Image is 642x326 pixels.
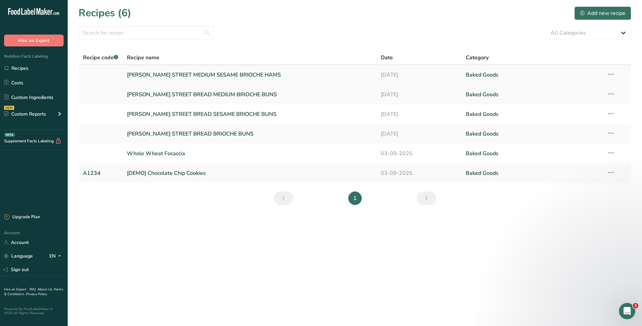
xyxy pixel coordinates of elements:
[466,146,599,161] a: Baked Goods
[4,214,40,221] div: Upgrade Plan
[4,250,33,262] a: Language
[633,303,638,308] span: 3
[83,166,119,180] a: A1234
[466,54,489,62] span: Category
[580,9,625,17] div: Add new recipe
[466,68,599,82] a: Baked Goods
[466,127,599,141] a: Baked Goods
[4,110,46,118] div: Custom Reports
[79,26,214,40] input: Search for recipe
[4,307,64,315] div: Powered By FoodLabelMaker © 2025 All Rights Reserved
[381,127,457,141] a: [DATE]
[381,87,457,102] a: [DATE]
[4,287,63,297] a: Terms & Conditions .
[381,107,457,121] a: [DATE]
[4,106,14,110] div: NEW
[619,303,635,319] iframe: Intercom live chat
[49,252,64,260] div: EN
[4,287,28,292] a: Hire an Expert .
[574,6,631,20] button: Add new recipe
[381,146,457,161] a: 03-09-2025
[127,54,159,62] span: Recipe name
[381,166,457,180] a: 03-09-2025
[127,146,373,161] a: Whole Wheat Focaccia
[4,133,15,137] div: BETA
[4,35,64,46] button: Hire an Expert
[29,287,38,292] a: FAQ .
[127,127,373,141] a: [PERSON_NAME] STREET BREAD BRIOCHE BUNS
[127,68,373,82] a: [PERSON_NAME] STREET MEDIUM SESAME BRIOCHE HAMS
[83,54,118,61] span: Recipe code
[127,166,373,180] a: [DEMO] Chocolate Chip Cookies
[417,191,436,205] a: Next page
[466,107,599,121] a: Baked Goods
[26,292,47,297] a: Privacy Policy
[274,191,293,205] a: Previous page
[381,68,457,82] a: [DATE]
[127,87,373,102] a: [PERSON_NAME] STREET BREAD MEDIUM BRIOCHE BUNS
[79,5,131,21] h1: Recipes (6)
[466,87,599,102] a: Baked Goods
[127,107,373,121] a: [PERSON_NAME] STREET BREAD SESAME BRIOCHE BUNS
[38,287,54,292] a: About Us .
[381,54,393,62] span: Date
[466,166,599,180] a: Baked Goods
